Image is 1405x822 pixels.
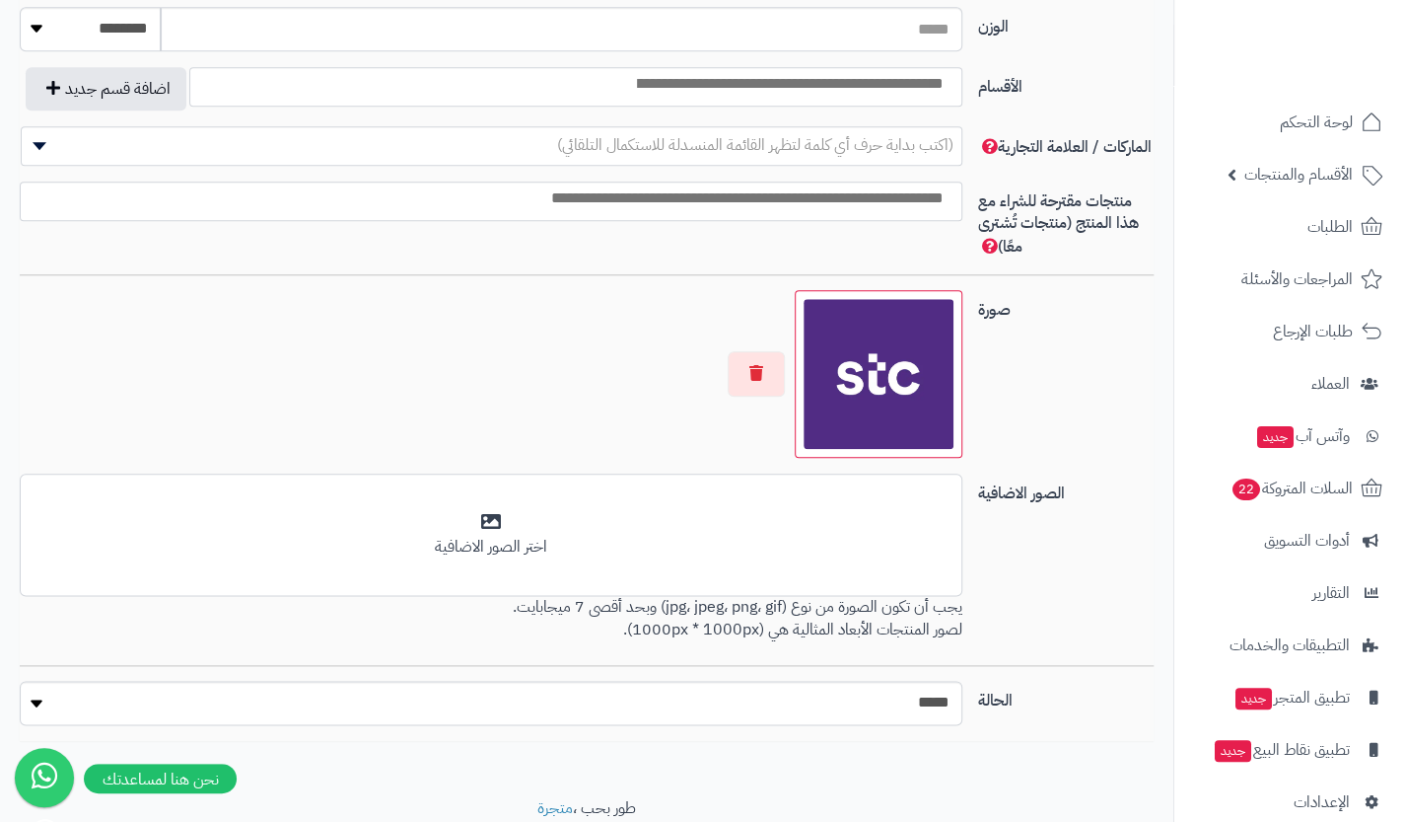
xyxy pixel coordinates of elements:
span: جديد [1257,426,1294,448]
div: اختر الصور الاضافية [33,536,949,559]
span: الإعدادات [1294,788,1350,816]
button: اضافة قسم جديد [26,67,186,111]
a: تطبيق نقاط البيعجديد [1186,726,1393,774]
a: طلبات الإرجاع [1186,308,1393,355]
label: الوزن [970,7,1161,38]
img: 5u2REJClTSMfikWd14QxwWbi18Vk+3EpHZ8xhj+nVaM3xwi0pat+tcKDbc6py2CWmgkkE5hSreqpUGXFnNoqpaROesSSgNX8B... [804,299,953,449]
label: الصور الاضافية [970,474,1161,505]
span: أدوات التسويق [1264,527,1350,555]
a: التطبيقات والخدمات [1186,622,1393,669]
span: لوحة التحكم [1280,109,1353,136]
a: الطلبات [1186,203,1393,251]
span: الطلبات [1307,213,1353,241]
span: المراجعات والأسئلة [1241,265,1353,293]
span: السلات المتروكة [1230,475,1353,502]
a: لوحة التحكم [1186,99,1393,146]
p: يجب أن تكون الصورة من نوع (jpg، jpeg، png، gif) وبحد أقصى 7 ميجابايت. لصور المنتجات الأبعاد المثا... [20,596,962,641]
label: الحالة [970,681,1161,712]
span: الأقسام والمنتجات [1244,161,1353,188]
span: التطبيقات والخدمات [1229,632,1350,659]
span: تطبيق نقاط البيع [1213,736,1350,764]
span: 22 [1232,479,1260,500]
span: وآتس آب [1255,422,1350,450]
span: العملاء [1311,370,1350,398]
a: التقارير [1186,569,1393,617]
a: متجرة [537,796,573,820]
span: تطبيق المتجر [1233,684,1350,711]
span: (اكتب بداية حرف أي كلمة لتظهر القائمة المنسدلة للاستكمال التلقائي) [557,133,953,157]
img: logo-2.png [1271,55,1386,97]
span: طلبات الإرجاع [1273,318,1353,345]
a: العملاء [1186,360,1393,408]
span: جديد [1215,740,1251,762]
span: الماركات / العلامة التجارية [978,135,1152,159]
label: الأقسام [970,67,1161,99]
a: تطبيق المتجرجديد [1186,674,1393,721]
span: التقارير [1312,579,1350,607]
span: منتجات مقترحة للشراء مع هذا المنتج (منتجات تُشترى معًا) [978,189,1139,260]
a: السلات المتروكة22 [1186,465,1393,512]
a: أدوات التسويق [1186,517,1393,564]
a: المراجعات والأسئلة [1186,256,1393,303]
a: وآتس آبجديد [1186,412,1393,460]
label: صورة [970,290,1161,322]
span: جديد [1235,688,1272,710]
